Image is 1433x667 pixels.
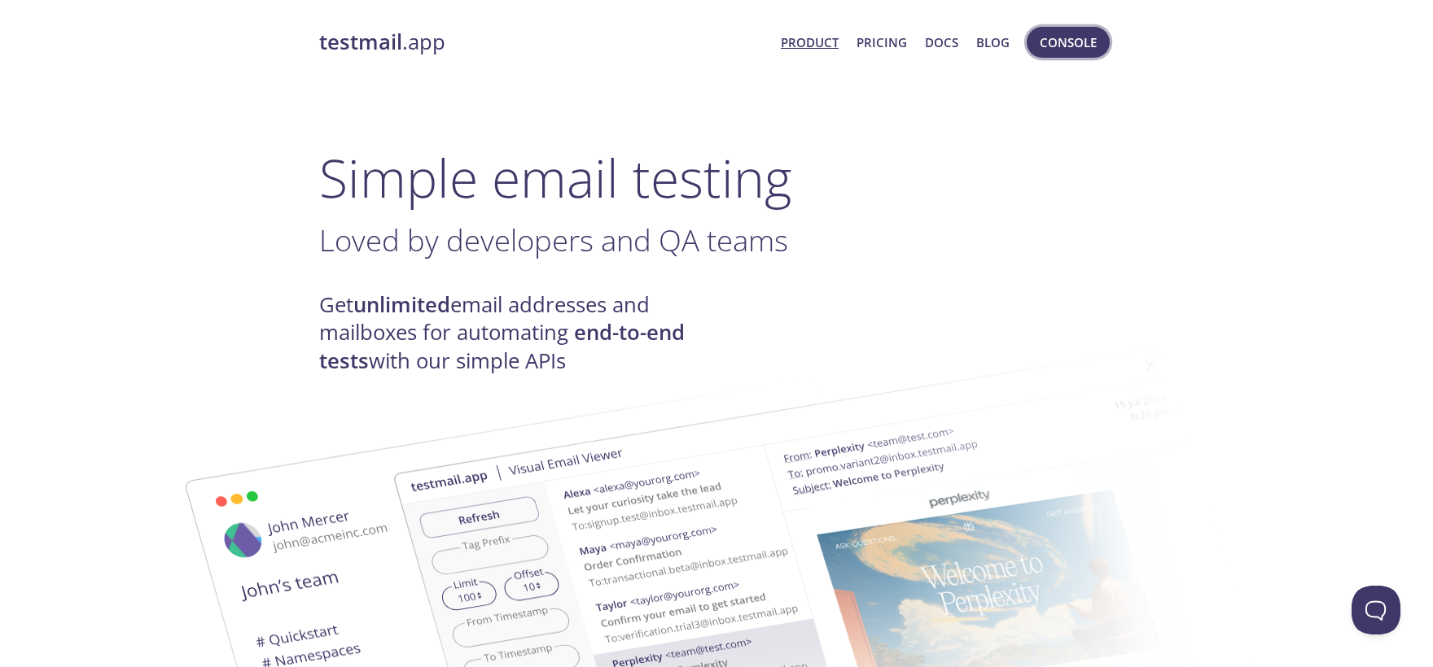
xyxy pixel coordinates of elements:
a: Product [781,32,839,53]
strong: unlimited [353,290,450,319]
h1: Simple email testing [319,146,1114,209]
span: Console [1040,32,1097,53]
span: Loved by developers and QA teams [319,220,788,260]
strong: end-to-end tests [319,318,685,374]
strong: testmail [319,28,402,56]
a: testmail.app [319,28,768,56]
iframe: Help Scout Beacon - Open [1352,586,1400,634]
a: Blog [976,32,1010,53]
h4: Get email addresses and mailboxes for automating with our simple APIs [319,291,716,375]
a: Pricing [857,32,907,53]
button: Console [1027,27,1110,58]
a: Docs [925,32,958,53]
